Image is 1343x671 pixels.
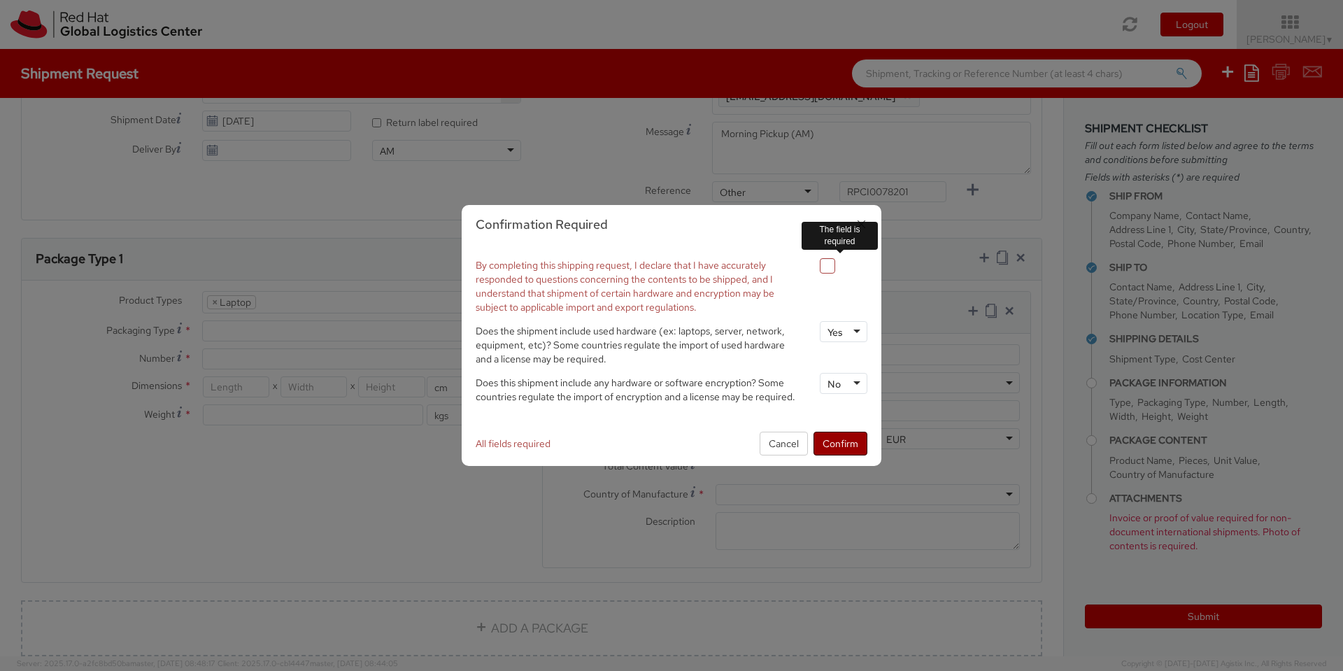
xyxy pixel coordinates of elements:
span: By completing this shipping request, I declare that I have accurately responded to questions conc... [476,259,774,313]
div: Yes [827,325,843,339]
div: The field is required [802,222,878,250]
button: Confirm [813,432,867,455]
span: Does the shipment include used hardware (ex: laptops, server, network, equipment, etc)? Some coun... [476,325,785,365]
span: Does this shipment include any hardware or software encryption? Some countries regulate the impor... [476,376,795,403]
span: All fields required [476,437,550,450]
h3: Confirmation Required [476,216,867,234]
button: Cancel [760,432,808,455]
div: No [827,377,841,391]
